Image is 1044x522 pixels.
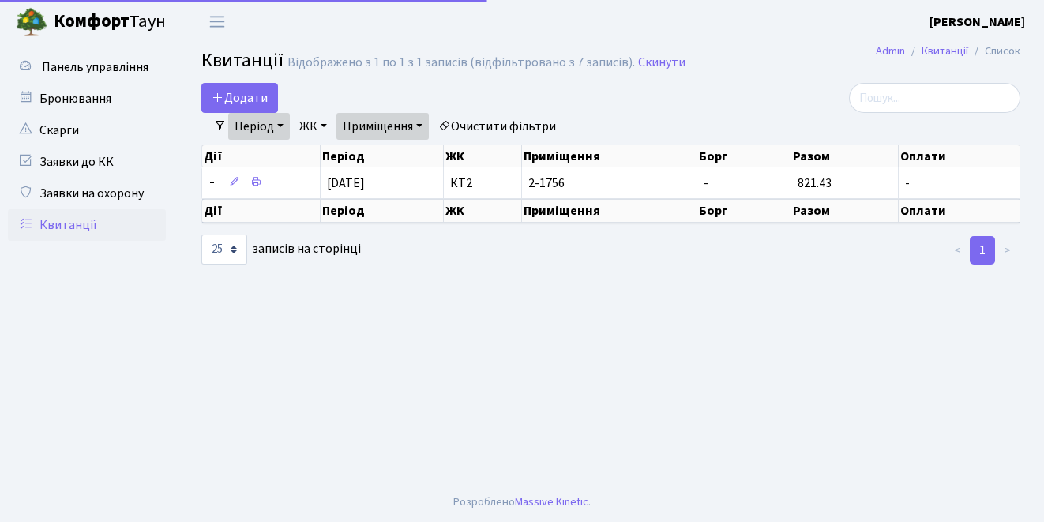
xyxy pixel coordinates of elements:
span: Квитанції [201,47,284,74]
b: Комфорт [54,9,130,34]
a: Період [228,113,290,140]
a: Додати [201,83,278,113]
select: записів на сторінці [201,235,247,265]
th: Приміщення [522,199,697,223]
a: [PERSON_NAME] [929,13,1025,32]
th: Приміщення [522,145,697,167]
li: Список [968,43,1020,60]
th: Оплати [899,199,1020,223]
nav: breadcrumb [852,35,1044,68]
th: ЖК [444,145,523,167]
th: Борг [697,145,791,167]
span: Додати [212,89,268,107]
th: Дії [202,145,321,167]
span: - [905,177,1013,190]
th: Дії [202,199,321,223]
span: КТ2 [450,177,516,190]
a: 1 [970,236,995,265]
span: 821.43 [798,175,832,192]
span: - [704,175,708,192]
a: Massive Kinetic [515,494,588,510]
th: Період [321,199,443,223]
button: Переключити навігацію [197,9,237,35]
th: Разом [791,199,899,223]
th: Борг [697,199,791,223]
a: ЖК [293,113,333,140]
a: Квитанції [922,43,968,59]
th: Період [321,145,443,167]
th: Разом [791,145,899,167]
a: Заявки на охорону [8,178,166,209]
span: 2-1756 [528,177,690,190]
input: Пошук... [849,83,1020,113]
div: Відображено з 1 по 1 з 1 записів (відфільтровано з 7 записів). [287,55,635,70]
a: Заявки до КК [8,146,166,178]
th: Оплати [899,145,1020,167]
a: Квитанції [8,209,166,241]
a: Панель управління [8,51,166,83]
span: Таун [54,9,166,36]
a: Очистити фільтри [432,113,562,140]
b: [PERSON_NAME] [929,13,1025,31]
span: Панель управління [42,58,148,76]
a: Бронювання [8,83,166,115]
a: Admin [876,43,905,59]
a: Скарги [8,115,166,146]
div: Розроблено . [453,494,591,511]
th: ЖК [444,199,523,223]
img: logo.png [16,6,47,38]
a: Скинути [638,55,685,70]
label: записів на сторінці [201,235,361,265]
a: Приміщення [336,113,429,140]
span: [DATE] [327,175,365,192]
